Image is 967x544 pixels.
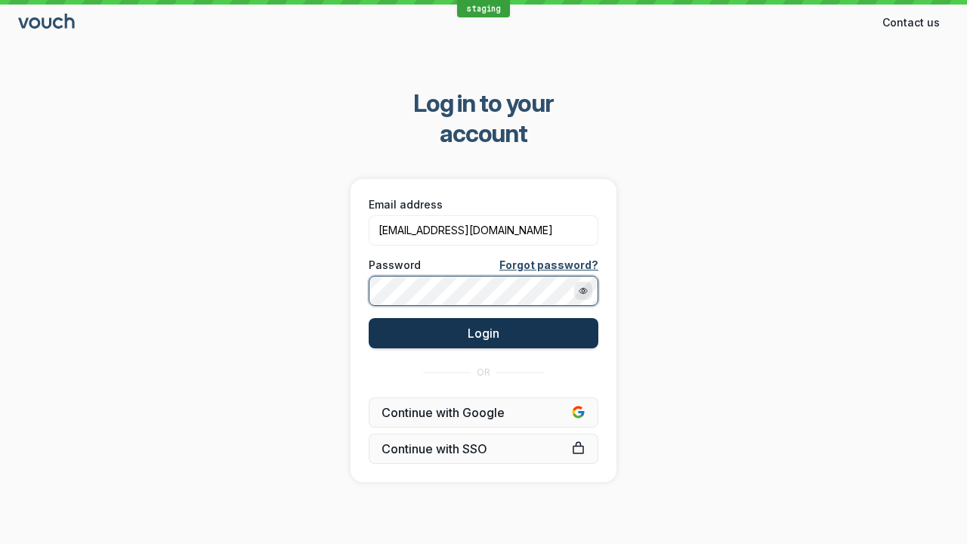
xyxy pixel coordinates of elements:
span: Password [369,258,421,273]
span: OR [477,366,490,379]
a: Go to sign in [18,17,77,29]
span: Contact us [882,15,940,30]
span: Log in to your account [371,88,597,149]
button: Login [369,318,598,348]
a: Continue with SSO [369,434,598,464]
span: Login [468,326,499,341]
button: Contact us [873,11,949,35]
button: Continue with Google [369,397,598,428]
button: Show password [574,282,592,300]
span: Continue with SSO [382,441,585,456]
span: Email address [369,197,443,212]
a: Forgot password? [499,258,598,273]
span: Continue with Google [382,405,585,420]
